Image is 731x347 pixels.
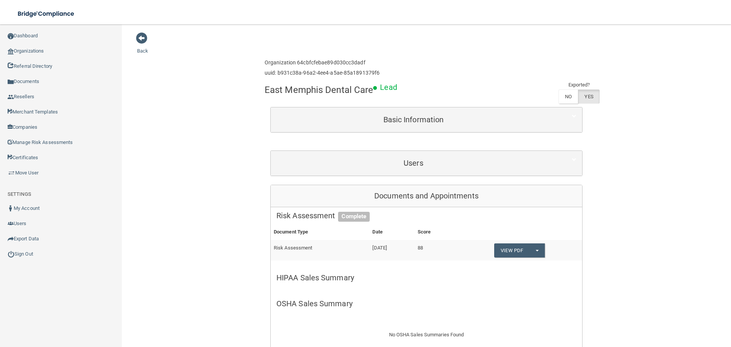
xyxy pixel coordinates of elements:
h5: Basic Information [276,115,551,124]
img: briefcase.64adab9b.png [8,169,15,177]
div: Documents and Appointments [271,185,582,207]
img: bridge_compliance_login_screen.278c3ca4.svg [11,6,81,22]
td: Exported? [559,80,600,90]
img: ic_power_dark.7ecde6b1.png [8,251,14,257]
a: Basic Information [276,111,576,128]
h5: Risk Assessment [276,211,576,220]
img: ic_dashboard_dark.d01f4a41.png [8,33,14,39]
th: Date [369,224,414,240]
img: ic_user_dark.df1a06c3.png [8,205,14,211]
img: icon-export.b9366987.png [8,236,14,242]
h4: East Memphis Dental Care [265,85,373,95]
h5: Users [276,159,551,167]
img: icon-users.e205127d.png [8,221,14,227]
h5: OSHA Sales Summary [276,299,576,308]
label: YES [578,90,599,104]
img: ic_reseller.de258add.png [8,94,14,100]
img: organization-icon.f8decf85.png [8,48,14,54]
h5: HIPAA Sales Summary [276,273,576,282]
label: NO [559,90,578,104]
h6: uuid: b931c38a-96a2-4ee4-a5ae-85a1891379f6 [265,70,380,76]
th: Document Type [271,224,369,240]
td: [DATE] [369,240,414,261]
img: icon-documents.8dae5593.png [8,79,14,85]
a: View PDF [494,243,529,257]
p: Lead [380,80,397,94]
td: Risk Assessment [271,240,369,261]
th: Score [415,224,457,240]
span: Complete [338,212,370,222]
a: Users [276,155,576,172]
label: SETTINGS [8,190,31,199]
h6: Organization 64cbfcfebae89d030cc3dadf [265,60,380,66]
td: 88 [415,240,457,261]
a: Back [137,39,148,54]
